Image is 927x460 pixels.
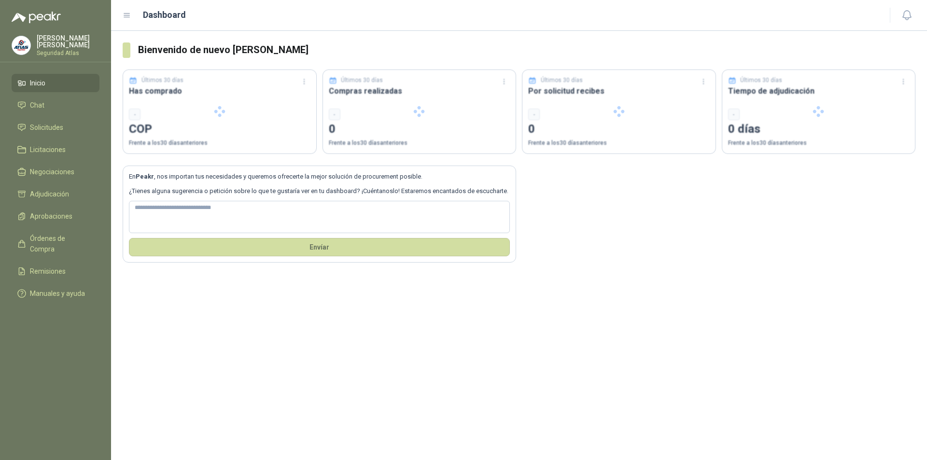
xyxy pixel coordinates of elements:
a: Remisiones [12,262,99,280]
a: Chat [12,96,99,114]
b: Peakr [136,173,154,180]
a: Órdenes de Compra [12,229,99,258]
h3: Bienvenido de nuevo [PERSON_NAME] [138,42,915,57]
span: Órdenes de Compra [30,233,90,254]
a: Inicio [12,74,99,92]
p: Seguridad Atlas [37,50,99,56]
a: Adjudicación [12,185,99,203]
a: Negociaciones [12,163,99,181]
h1: Dashboard [143,8,186,22]
span: Adjudicación [30,189,69,199]
a: Manuales y ayuda [12,284,99,303]
img: Company Logo [12,36,30,55]
button: Envíar [129,238,510,256]
p: [PERSON_NAME] [PERSON_NAME] [37,35,99,48]
span: Solicitudes [30,122,63,133]
span: Inicio [30,78,45,88]
span: Licitaciones [30,144,66,155]
p: ¿Tienes alguna sugerencia o petición sobre lo que te gustaría ver en tu dashboard? ¡Cuéntanoslo! ... [129,186,510,196]
a: Solicitudes [12,118,99,137]
p: En , nos importan tus necesidades y queremos ofrecerte la mejor solución de procurement posible. [129,172,510,181]
span: Manuales y ayuda [30,288,85,299]
a: Aprobaciones [12,207,99,225]
span: Aprobaciones [30,211,72,222]
span: Chat [30,100,44,111]
a: Licitaciones [12,140,99,159]
span: Negociaciones [30,167,74,177]
img: Logo peakr [12,12,61,23]
span: Remisiones [30,266,66,277]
